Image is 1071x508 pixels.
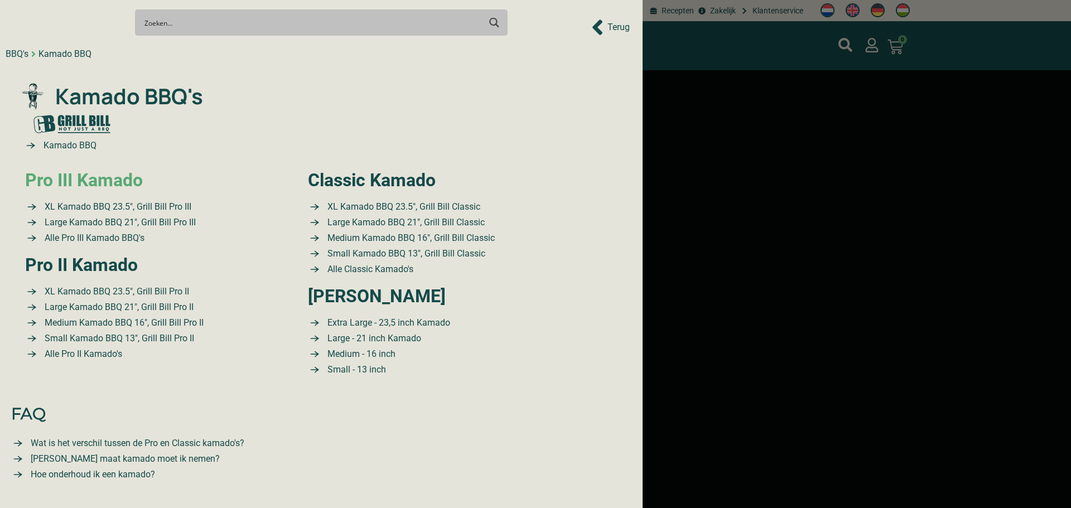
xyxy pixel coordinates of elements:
span: Small Kamado BBQ 13″, Grill Bill Pro II [42,332,194,345]
span: XL Kamado BBQ 23.5″, Grill Bill Classic [325,200,480,214]
a: Large kamado [11,468,631,481]
span: Alle Pro II Kamado's [42,347,122,361]
div: Kamado BBQ [38,47,91,61]
a: Large Kamado BBQ 21″ Grill Bill Pro III [25,216,286,229]
span: Large Kamado BBQ 21″, Grill Bill Classic [325,216,485,229]
a: Kamado BBQ's [20,80,623,113]
a: Alle BBQ's [25,231,286,245]
span: Large Kamado BBQ 21″, Grill Bill Pro II [42,301,194,314]
a: XL Kamado BBQ 23.5″ Grill Bill Pro III [25,200,286,214]
span: Medium Kamado BBQ 16″, Grill Bill Classic [325,231,495,245]
a: Pro II Kamado [25,254,138,275]
span: XL Kamado BBQ 23.5″, Grill Bill Pro III [42,200,191,214]
a: Small kamado [11,452,631,466]
a: Verschil Pro Classic kamado [11,437,631,450]
span: Kamado BBQ's [52,80,203,113]
h2: [PERSON_NAME] [308,287,568,305]
a: FAQ [11,401,631,425]
img: Grill Bill gr [30,112,114,136]
span: Hoe onderhoud ik een kamado? [28,468,155,481]
a: Pro III Kamado [25,170,143,191]
a: XL Kamado BBQ 23.5″ Grill Bill Pro II [25,285,286,298]
span: Large Kamado BBQ 21″, Grill Bill Pro III [42,216,196,229]
span: Medium - 16 inch [325,347,395,361]
span: [PERSON_NAME] maat kamado moet ik nemen? [28,452,220,466]
span: FAQ [11,401,46,425]
a: XL Kamado BBQ 23.5″ Grill Bill Pro II [25,301,286,314]
a: Large Kamado BBQ 21″ Grill Bill Classic [308,216,568,229]
button: Search magnifier button [485,13,504,32]
a: Large kamado [308,332,568,345]
a: XL Kamado BBQ 23.5″ Grill Bill Pro II [25,316,286,330]
a: Classic Kamado [308,170,436,191]
span: Small - 13 inch [325,363,386,376]
a: Kamado BBQ [24,139,623,152]
a: Medium kamado [308,347,568,361]
a: Alle Pro II Kamado's [25,347,286,361]
span: Extra Large - 23,5 inch Kamado [325,316,450,330]
input: Search input [144,12,480,33]
span: Kamado BBQ [41,139,97,152]
span: Small Kamado BBQ 13″, Grill Bill Classic [325,247,485,260]
a: Small Kamado BBQ 13″ [308,247,568,260]
a: Extra Large kamado [308,316,568,330]
a: Small Kamado BBQ 13″ [308,263,568,276]
a: XL Kamado BBQ 23.5″ [308,200,568,214]
span: Medium Kamado BBQ 16″, Grill Bill Pro II [42,316,204,330]
a: Small Kamado BBQ 13″ Grill Bill Pro II [25,332,286,345]
span: Large - 21 inch Kamado [325,332,421,345]
a: Small kamado [308,363,568,376]
span: Wat is het verschil tussen de Pro en Classic kamado's? [28,437,244,450]
span: Alle Classic Kamado's [325,263,413,276]
div: BBQ's [6,47,28,61]
span: Alle Pro III Kamado BBQ's [42,231,144,245]
a: Medium Kamado BBQ 16″ [308,231,568,245]
span: XL Kamado BBQ 23.5″, Grill Bill Pro II [42,285,189,298]
form: Search form [147,13,482,32]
